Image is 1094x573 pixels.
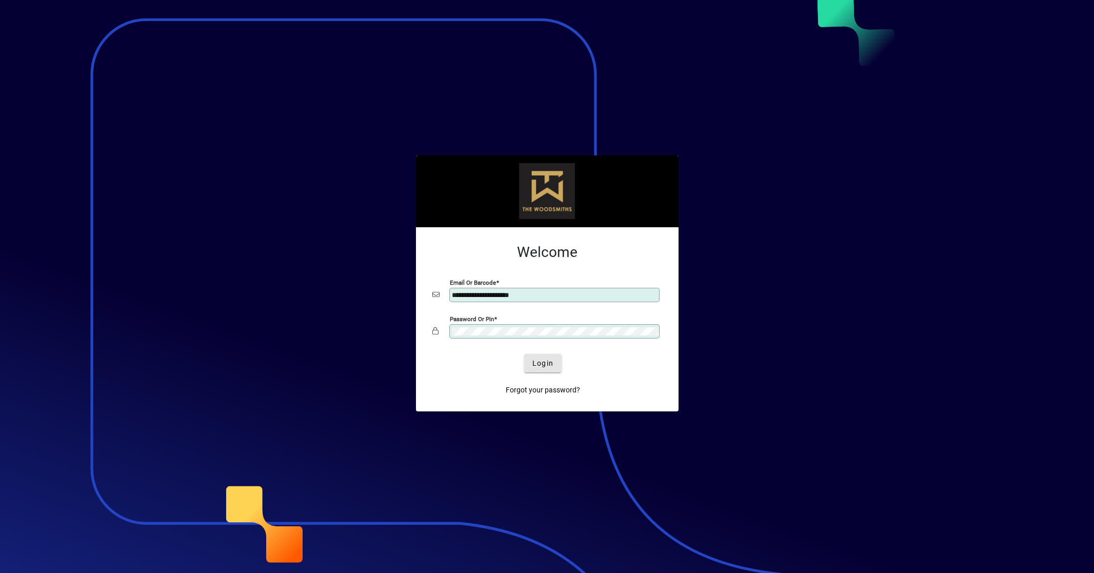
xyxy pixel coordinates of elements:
mat-label: Password or Pin [450,315,494,323]
span: Forgot your password? [506,385,580,396]
span: Login [532,358,553,369]
button: Login [524,354,562,372]
a: Forgot your password? [502,381,584,399]
mat-label: Email or Barcode [450,279,496,286]
h2: Welcome [432,244,662,261]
